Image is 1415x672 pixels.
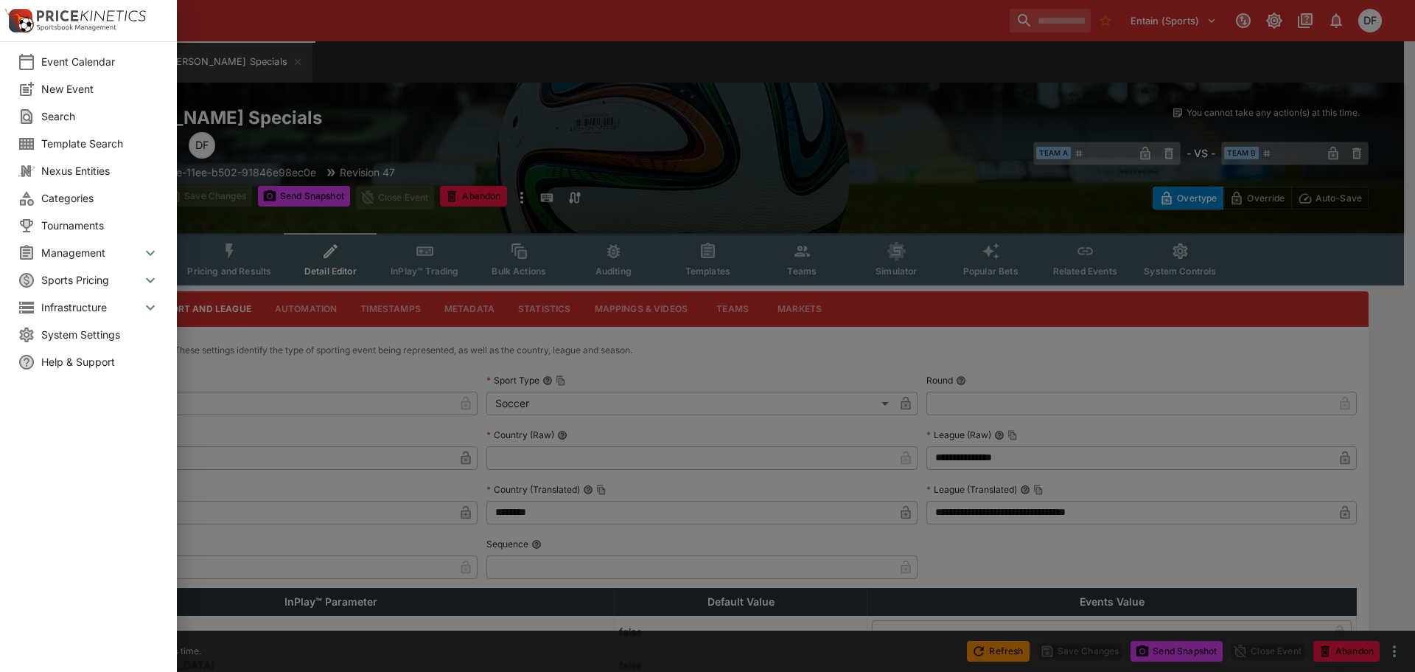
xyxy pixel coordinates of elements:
span: Sports Pricing [41,272,141,288]
span: Template Search [41,136,159,151]
span: System Settings [41,327,159,342]
img: PriceKinetics [37,10,146,21]
img: PriceKinetics Logo [4,6,34,35]
span: Management [41,245,141,260]
span: Help & Support [41,354,159,370]
span: Search [41,108,159,124]
span: Categories [41,190,159,206]
span: Infrastructure [41,299,141,315]
span: Nexus Entities [41,163,159,179]
img: Sportsbook Management [37,24,116,31]
span: Tournaments [41,218,159,233]
span: New Event [41,81,159,97]
span: Event Calendar [41,54,159,69]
